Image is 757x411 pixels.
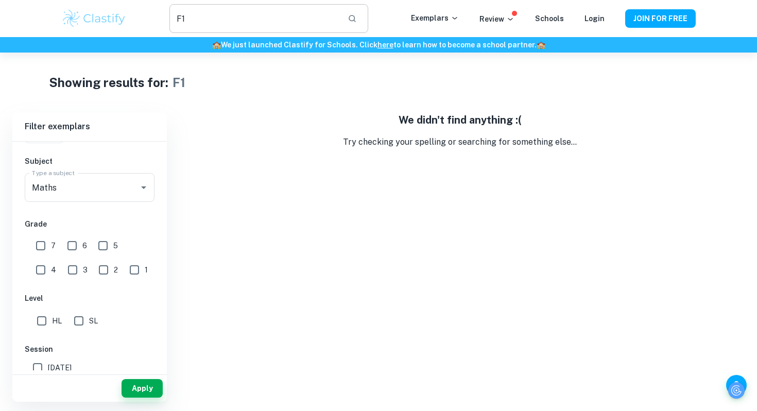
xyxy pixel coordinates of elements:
[136,180,151,195] button: Open
[169,4,339,33] input: Search for any exemplars...
[625,9,696,28] button: JOIN FOR FREE
[479,13,514,25] p: Review
[411,12,459,24] p: Exemplars
[12,112,167,141] h6: Filter exemplars
[49,73,168,92] h1: Showing results for:
[537,41,545,49] span: 🏫
[25,293,154,304] h6: Level
[584,14,605,23] a: Login
[114,264,118,276] span: 2
[377,41,393,49] a: here
[175,112,745,128] h5: We didn't find anything :(
[89,315,98,327] span: SL
[52,315,62,327] span: HL
[113,240,118,251] span: 5
[175,136,745,148] p: Try checking your spelling or searching for something else...
[535,14,564,23] a: Schools
[51,264,56,276] span: 4
[51,240,56,251] span: 7
[173,73,185,92] h1: F1
[2,39,755,50] h6: We just launched Clastify for Schools. Click to learn how to become a school partner.
[25,344,154,355] h6: Session
[83,264,88,276] span: 3
[48,362,72,373] span: [DATE]
[82,240,87,251] span: 6
[212,41,221,49] span: 🏫
[25,218,154,230] h6: Grade
[25,156,154,167] h6: Subject
[61,8,127,29] img: Clastify logo
[32,168,75,177] label: Type a subject
[122,379,163,398] button: Apply
[726,375,747,396] button: Help and Feedback
[145,264,148,276] span: 1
